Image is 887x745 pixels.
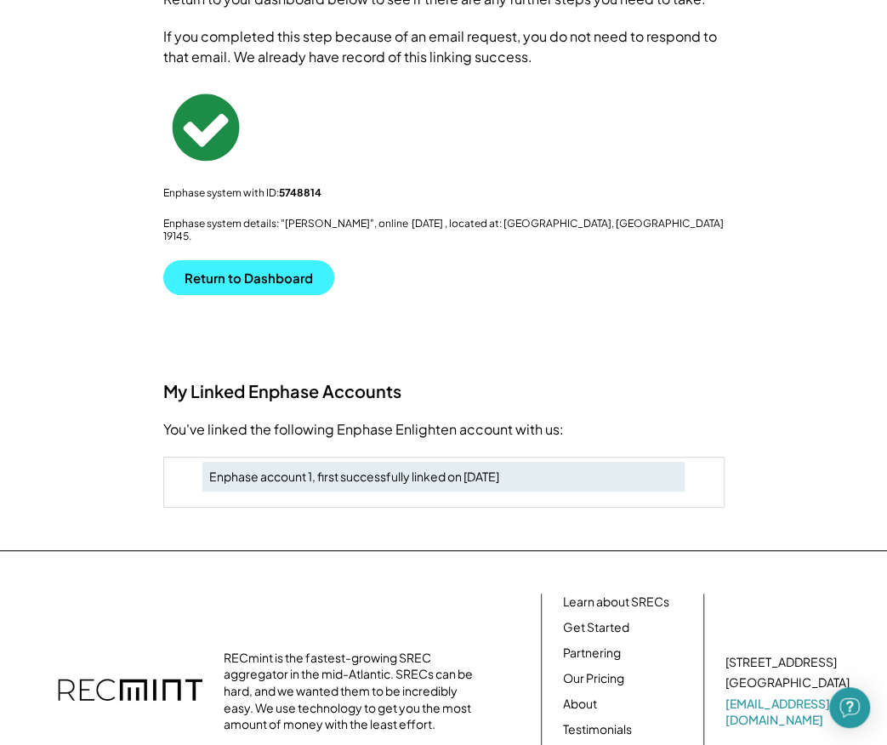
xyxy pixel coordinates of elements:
[163,186,725,200] div: Enphase system with ID:
[563,594,669,611] a: Learn about SRECs
[163,217,725,243] div: Enphase system details: "[PERSON_NAME]", online [DATE] , located at: [GEOGRAPHIC_DATA], [GEOGRAPH...
[58,662,202,721] img: recmint-logotype%403x.png
[163,26,725,67] div: If you completed this step because of an email request, you do not need to respond to that email....
[563,670,624,687] a: Our Pricing
[563,619,629,636] a: Get Started
[163,419,725,440] div: You've linked the following Enphase Enlighten account with us:
[224,650,479,733] div: RECmint is the fastest-growing SREC aggregator in the mid-Atlantic. SRECs can be hard, and we wan...
[829,687,870,728] div: Open Intercom Messenger
[725,696,853,729] a: [EMAIL_ADDRESS][DOMAIN_NAME]
[163,260,334,295] button: Return to Dashboard
[209,469,678,486] div: Enphase account 1, first successfully linked on [DATE]
[725,654,837,671] div: [STREET_ADDRESS]
[279,186,321,199] strong: 5748814
[563,721,632,738] a: Testimonials
[163,380,725,402] h3: My Linked Enphase Accounts
[563,696,597,713] a: About
[725,674,850,691] div: [GEOGRAPHIC_DATA]
[563,645,621,662] a: Partnering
